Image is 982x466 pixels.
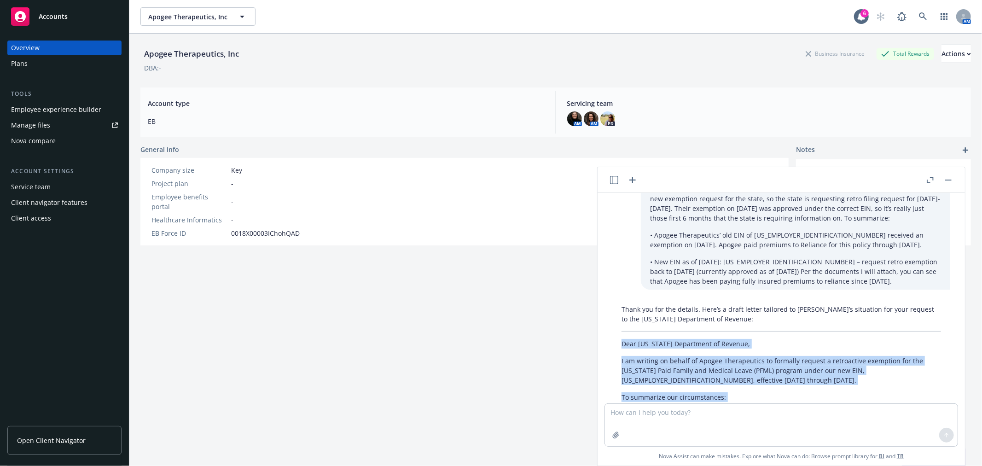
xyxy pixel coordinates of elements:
[622,339,941,349] p: Dear [US_STATE] Department of Revenue,
[801,48,869,59] div: Business Insurance
[622,304,941,324] p: Thank you for the details. Here’s a draft letter tailored to [PERSON_NAME]’s situation for your r...
[796,145,815,156] span: Notes
[140,7,256,26] button: Apogee Therapeutics, Inc
[897,452,904,460] a: TR
[39,13,68,20] span: Accounts
[879,452,884,460] a: BI
[567,99,964,108] span: Servicing team
[151,165,227,175] div: Company size
[11,195,87,210] div: Client navigator features
[7,56,122,71] a: Plans
[893,7,911,26] a: Report a Bug
[231,165,242,175] span: Key
[860,9,869,17] div: 6
[7,41,122,55] a: Overview
[650,184,941,223] p: Here is the current circumstance: Apogee changed their EIN on [DATE], but did not submit a new ex...
[7,89,122,99] div: Tools
[7,134,122,148] a: Nova compare
[140,48,243,60] div: Apogee Therapeutics, Inc
[11,41,40,55] div: Overview
[11,56,28,71] div: Plans
[148,116,545,126] span: EB
[231,228,300,238] span: 0018X00003IChohQAD
[7,118,122,133] a: Manage files
[650,230,941,250] p: • Apogee Therapeutics’ old EIN of [US_EMPLOYER_IDENTIFICATION_NUMBER] received an exemption on [D...
[11,134,56,148] div: Nova compare
[11,180,51,194] div: Service team
[584,111,598,126] img: photo
[7,180,122,194] a: Service team
[148,99,545,108] span: Account type
[231,215,233,225] span: -
[148,12,228,22] span: Apogee Therapeutics, Inc
[7,195,122,210] a: Client navigator features
[151,228,227,238] div: EB Force ID
[151,179,227,188] div: Project plan
[11,118,50,133] div: Manage files
[7,4,122,29] a: Accounts
[877,48,934,59] div: Total Rewards
[650,257,941,286] p: • New EIN as of [DATE]: [US_EMPLOYER_IDENTIFICATION_NUMBER] – request retro exemption back to [DA...
[914,7,932,26] a: Search
[7,102,122,117] a: Employee experience builder
[935,7,953,26] a: Switch app
[140,145,179,154] span: General info
[941,45,971,63] button: Actions
[151,215,227,225] div: Healthcare Informatics
[960,145,971,156] a: add
[11,102,101,117] div: Employee experience builder
[872,7,890,26] a: Start snowing
[601,447,961,466] span: Nova Assist can make mistakes. Explore what Nova can do: Browse prompt library for and
[231,179,233,188] span: -
[7,167,122,176] div: Account settings
[622,356,941,385] p: I am writing on behalf of Apogee Therapeutics to formally request a retroactive exemption for the...
[151,192,227,211] div: Employee benefits portal
[600,111,615,126] img: photo
[17,436,86,445] span: Open Client Navigator
[567,111,582,126] img: photo
[144,63,161,73] div: DBA: -
[622,392,941,402] p: To summarize our circumstances:
[231,197,233,207] span: -
[7,211,122,226] a: Client access
[11,211,51,226] div: Client access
